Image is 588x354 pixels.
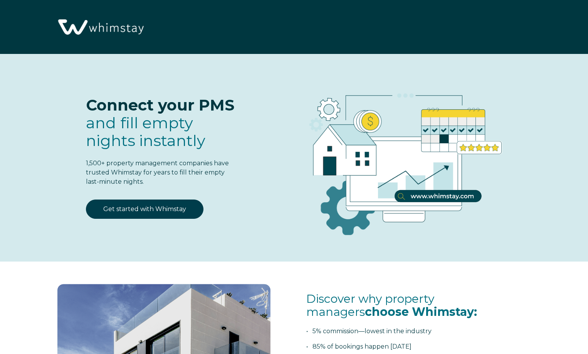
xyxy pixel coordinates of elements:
[86,96,234,114] span: Connect your PMS
[365,305,477,319] span: choose Whimstay:
[306,327,432,335] span: • 5% commission—lowest in the industry
[86,159,229,185] span: 1,500+ property management companies have trusted Whimstay for years to fill their empty last-min...
[86,113,205,150] span: fill empty nights instantly
[265,69,537,247] img: RBO Ilustrations-03
[86,113,205,150] span: and
[306,292,477,319] span: Discover why property managers
[306,343,412,350] span: • 85% of bookings happen [DATE]
[86,200,203,219] a: Get started with Whimstay
[54,4,146,51] img: Whimstay Logo-02 1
